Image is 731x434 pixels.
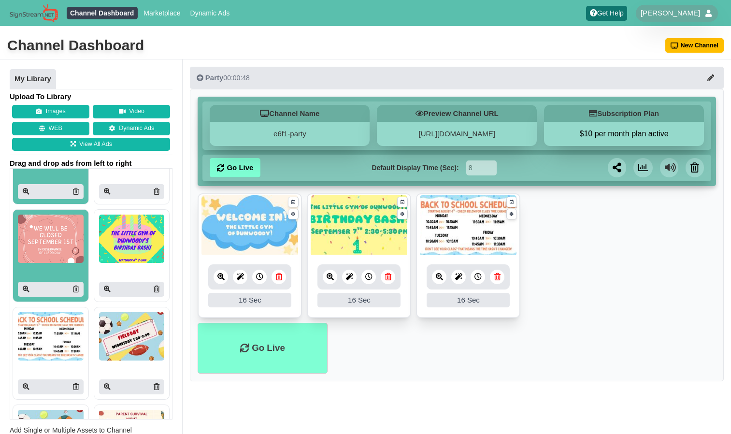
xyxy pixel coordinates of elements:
input: Seconds [466,160,497,175]
a: My Library [10,69,56,89]
a: Dynamic Ads [93,122,170,135]
img: 92.484 kb [201,195,298,256]
div: 16 Sec [208,293,291,307]
label: Default Display Time (Sec): [372,163,459,173]
img: P250x250 image processing20250816 804745 a2g55b [18,215,84,263]
div: e6f1-party [210,122,370,146]
div: 00:00:48 [197,73,250,83]
span: Party [205,73,224,82]
a: View All Ads [12,138,170,151]
a: Get Help [586,6,627,21]
img: P250x250 image processing20250816 804745 1md58g8 [99,215,165,263]
span: Add Single or Multiple Assets to Channel [10,426,132,434]
button: Images [12,105,89,118]
img: P250x250 image processing20250727 1016204 1qk5ibq [18,312,84,361]
button: WEB [12,122,89,135]
iframe: Chat Widget [683,388,731,434]
a: Dynamic Ads [186,7,233,19]
button: Party00:00:48 [190,67,724,89]
img: Sign Stream.NET [10,4,58,23]
img: P250x250 image processing20250726 1016204 rupsj4 [99,312,165,361]
h4: Upload To Library [10,92,172,101]
a: [URL][DOMAIN_NAME] [419,130,495,138]
button: New Channel [665,38,724,53]
a: Go Live [210,158,260,177]
li: Go Live [198,323,327,374]
span: Drag and drop ads from left to right [10,159,172,168]
h5: Preview Channel URL [377,105,537,122]
button: $10 per month plan active [544,129,704,139]
a: Marketplace [140,7,184,19]
div: 16 Sec [427,293,510,307]
img: 196.202 kb [420,195,516,256]
button: Video [93,105,170,118]
span: [PERSON_NAME] [641,8,700,18]
a: Channel Dashboard [67,7,138,19]
div: 16 Sec [317,293,401,307]
h5: Channel Name [210,105,370,122]
div: Channel Dashboard [7,36,144,55]
h5: Subscription Plan [544,105,704,122]
img: 122.013 kb [311,195,407,256]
